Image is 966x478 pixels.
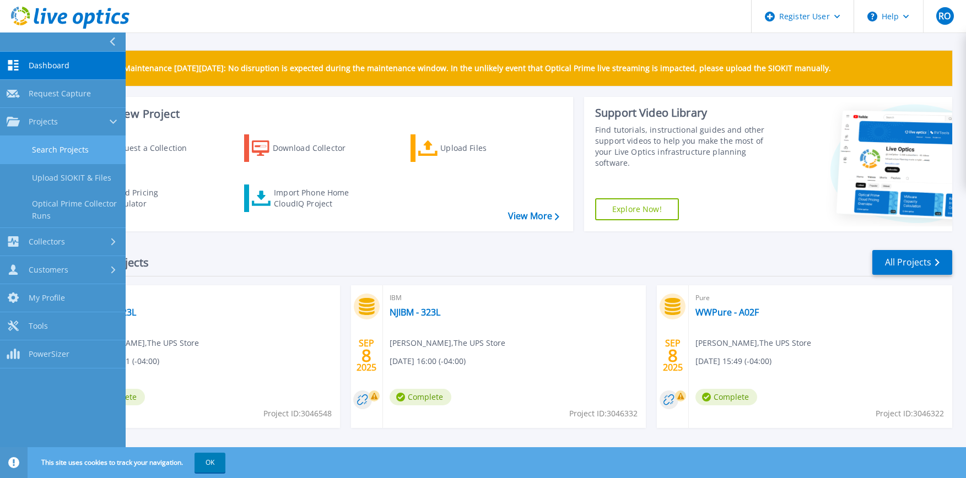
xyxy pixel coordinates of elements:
[108,187,196,209] div: Cloud Pricing Calculator
[263,408,332,420] span: Project ID: 3046548
[195,453,225,472] button: OK
[29,265,68,275] span: Customers
[78,184,201,212] a: Cloud Pricing Calculator
[83,337,199,349] span: [PERSON_NAME] , The UPS Store
[695,307,759,318] a: WWPure - A02F
[29,237,65,247] span: Collectors
[390,307,440,318] a: NJIBM - 323L
[390,389,451,405] span: Complete
[78,134,201,162] a: Request a Collection
[695,389,757,405] span: Complete
[668,351,678,360] span: 8
[82,64,831,73] p: Scheduled Maintenance [DATE][DATE]: No disruption is expected during the maintenance window. In t...
[390,337,505,349] span: [PERSON_NAME] , The UPS Store
[595,106,782,120] div: Support Video Library
[662,335,683,376] div: SEP 2025
[876,408,944,420] span: Project ID: 3046322
[569,408,638,420] span: Project ID: 3046332
[440,137,528,159] div: Upload Files
[78,108,559,120] h3: Start a New Project
[361,351,371,360] span: 8
[30,453,225,472] span: This site uses cookies to track your navigation.
[695,292,946,304] span: Pure
[83,307,136,318] a: RRIBM - 323L
[390,355,466,367] span: [DATE] 16:00 (-04:00)
[938,12,951,20] span: RO
[390,292,640,304] span: IBM
[411,134,533,162] a: Upload Files
[244,134,367,162] a: Download Collector
[29,61,69,70] span: Dashboard
[29,293,65,303] span: My Profile
[29,89,91,99] span: Request Capture
[83,292,333,304] span: IBM
[695,355,771,367] span: [DATE] 15:49 (-04:00)
[274,187,360,209] div: Import Phone Home CloudIQ Project
[595,198,679,220] a: Explore Now!
[695,337,811,349] span: [PERSON_NAME] , The UPS Store
[29,349,69,359] span: PowerSizer
[273,137,361,159] div: Download Collector
[356,335,377,376] div: SEP 2025
[110,137,198,159] div: Request a Collection
[872,250,952,275] a: All Projects
[508,211,559,221] a: View More
[29,321,48,331] span: Tools
[29,117,58,127] span: Projects
[595,124,782,169] div: Find tutorials, instructional guides and other support videos to help you make the most of your L...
